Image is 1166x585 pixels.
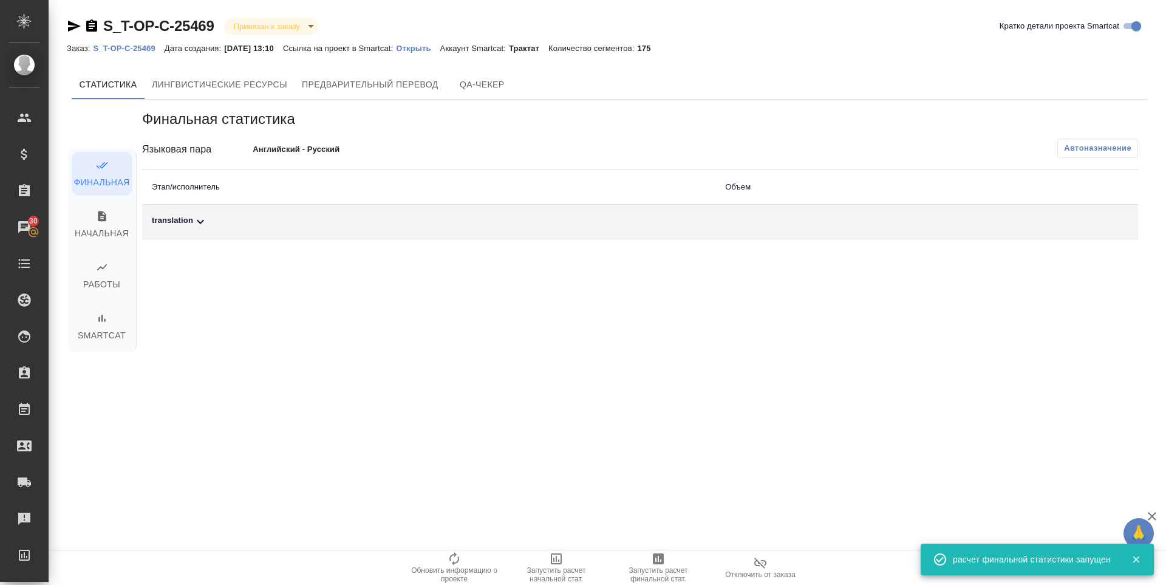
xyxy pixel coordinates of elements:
[152,77,287,92] span: Лингвистические ресурсы
[79,210,125,241] span: Начальная
[230,21,304,32] button: Привязан к заказу
[953,553,1113,566] div: расчет финальной статистики запущен
[548,44,637,53] p: Количество сегментов:
[93,43,164,53] a: S_T-OP-C-25469
[84,19,99,33] button: Скопировать ссылку
[93,44,164,53] p: S_T-OP-C-25469
[3,212,46,242] a: 30
[1128,521,1149,546] span: 🙏
[1123,518,1154,549] button: 🙏
[453,77,511,92] span: QA-чекер
[1064,142,1131,154] span: Автоназначение
[165,44,224,53] p: Дата создания:
[79,77,137,92] span: Cтатистика
[302,77,438,92] span: Предварительный перевод
[142,109,1138,129] h5: Финальная статистика
[1000,20,1119,32] span: Кратко детали проекта Smartcat
[67,19,81,33] button: Скопировать ссылку для ЯМессенджера
[224,44,283,53] p: [DATE] 13:10
[103,18,214,34] a: S_T-OP-C-25469
[79,261,125,292] span: Работы
[253,143,474,156] p: Английский - Русский
[1057,139,1138,158] button: Автоназначение
[637,44,660,53] p: 175
[1123,554,1148,565] button: Закрыть
[715,170,1011,205] th: Объем
[79,159,125,190] span: Финальная
[509,44,548,53] p: Трактат
[283,44,396,53] p: Ссылка на проект в Smartcat:
[440,44,509,53] p: Аккаунт Smartcat:
[152,214,706,229] div: Toggle Row Expanded
[142,170,715,205] th: Этап/исполнитель
[142,142,253,157] div: Языковая пара
[224,18,318,35] div: Привязан к заказу
[67,44,93,53] p: Заказ:
[79,312,125,343] span: Smartcat
[396,44,440,53] p: Открыть
[22,215,45,227] span: 30
[396,43,440,53] a: Открыть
